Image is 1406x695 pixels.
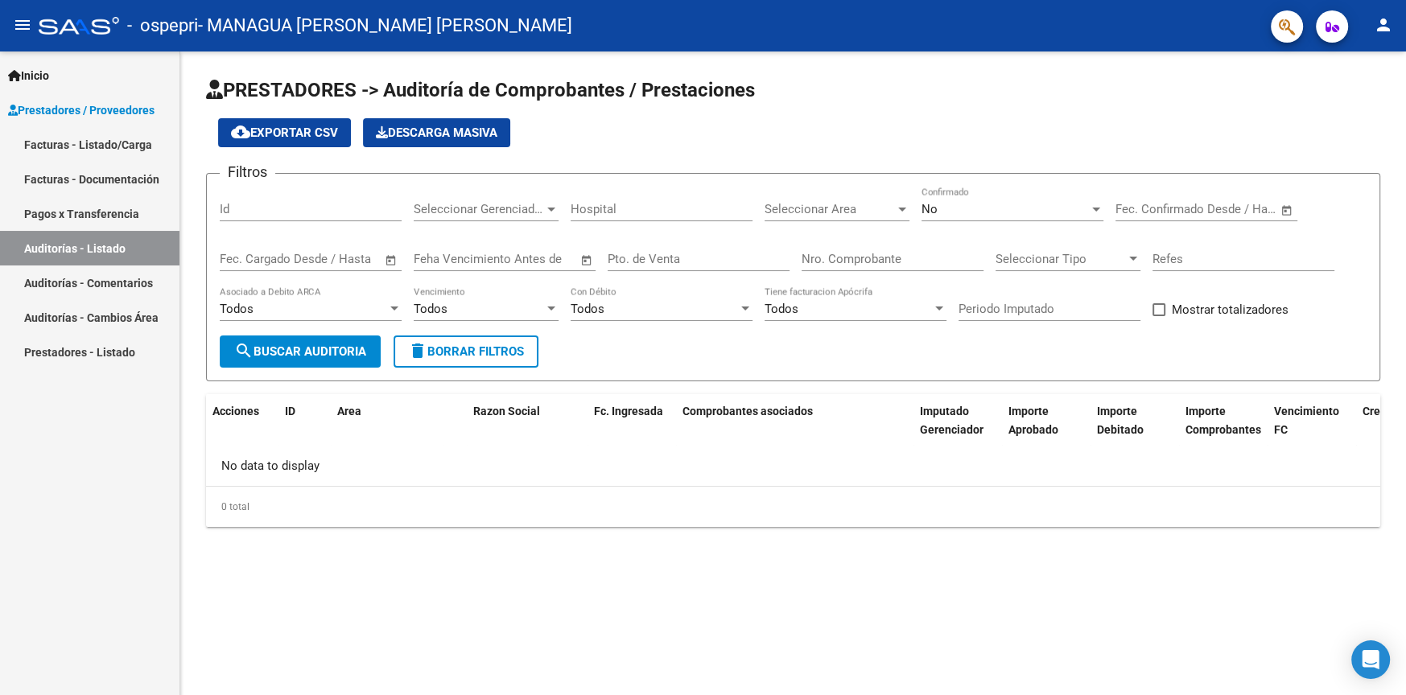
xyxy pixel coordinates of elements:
[922,202,938,216] span: No
[337,405,361,417] span: Area
[1179,394,1268,465] datatable-header-cell: Importe Comprobantes
[1097,405,1144,436] span: Importe Debitado
[765,202,895,216] span: Seleccionar Area
[1091,394,1179,465] datatable-header-cell: Importe Debitado
[920,405,983,436] span: Imputado Gerenciador
[1172,300,1288,319] span: Mostrar totalizadores
[1002,394,1091,465] datatable-header-cell: Importe Aprobado
[1008,405,1058,436] span: Importe Aprobado
[299,252,377,266] input: Fecha fin
[467,394,588,465] datatable-header-cell: Razon Social
[363,118,510,147] button: Descarga Masiva
[682,405,813,417] span: Comprobantes asociados
[234,341,254,360] mat-icon: search
[220,161,275,183] h3: Filtros
[278,394,331,465] datatable-header-cell: ID
[1274,405,1339,436] span: Vencimiento FC
[234,344,366,359] span: Buscar Auditoria
[1363,405,1400,417] span: Creado
[231,125,338,140] span: Exportar CSV
[1268,394,1356,465] datatable-header-cell: Vencimiento FC
[1351,640,1390,679] div: Open Intercom Messenger
[414,302,447,316] span: Todos
[1278,201,1297,220] button: Open calendar
[1185,405,1261,436] span: Importe Comprobantes
[127,8,198,43] span: - ospepri
[414,202,544,216] span: Seleccionar Gerenciador
[1115,202,1181,216] input: Fecha inicio
[220,302,254,316] span: Todos
[206,446,1379,486] div: No data to display
[198,8,572,43] span: - MANAGUA [PERSON_NAME] [PERSON_NAME]
[1195,202,1273,216] input: Fecha fin
[765,302,798,316] span: Todos
[571,302,604,316] span: Todos
[331,394,443,465] datatable-header-cell: Area
[382,251,401,269] button: Open calendar
[913,394,1002,465] datatable-header-cell: Imputado Gerenciador
[220,335,381,368] button: Buscar Auditoria
[206,394,278,465] datatable-header-cell: Acciones
[8,67,49,84] span: Inicio
[1374,15,1393,35] mat-icon: person
[676,394,913,465] datatable-header-cell: Comprobantes asociados
[578,251,596,269] button: Open calendar
[594,405,663,417] span: Fc. Ingresada
[231,122,250,142] mat-icon: cloud_download
[588,394,676,465] datatable-header-cell: Fc. Ingresada
[206,487,1380,527] div: 0 total
[220,252,285,266] input: Fecha inicio
[996,252,1126,266] span: Seleccionar Tipo
[408,341,427,360] mat-icon: delete
[212,405,259,417] span: Acciones
[408,344,524,359] span: Borrar Filtros
[363,118,510,147] app-download-masive: Descarga masiva de comprobantes (adjuntos)
[8,101,155,119] span: Prestadores / Proveedores
[376,125,497,140] span: Descarga Masiva
[473,405,540,417] span: Razon Social
[13,15,32,35] mat-icon: menu
[394,335,538,368] button: Borrar Filtros
[206,79,755,101] span: PRESTADORES -> Auditoría de Comprobantes / Prestaciones
[285,405,295,417] span: ID
[218,118,351,147] button: Exportar CSV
